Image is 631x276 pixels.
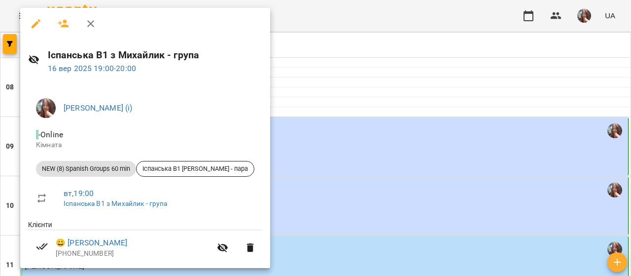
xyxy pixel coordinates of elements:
[137,164,254,173] span: Іспанська В1 [PERSON_NAME] - пара
[48,64,136,73] a: 16 вер 2025 19:00-20:00
[64,103,133,113] a: [PERSON_NAME] (і)
[64,189,94,198] a: вт , 19:00
[136,161,254,177] div: Іспанська В1 [PERSON_NAME] - пара
[36,130,65,139] span: - Online
[64,199,168,207] a: Іспанська В1 з Михайлик - група
[56,249,211,259] p: [PHONE_NUMBER]
[36,98,56,118] img: 0ee1f4be303f1316836009b6ba17c5c5.jpeg
[56,237,127,249] a: 😀 [PERSON_NAME]
[36,164,136,173] span: NEW (8) Spanish Groups 60 min
[36,240,48,252] svg: Візит сплачено
[36,140,254,150] p: Кімната
[48,47,262,63] h6: Іспанська В1 з Михайлик - група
